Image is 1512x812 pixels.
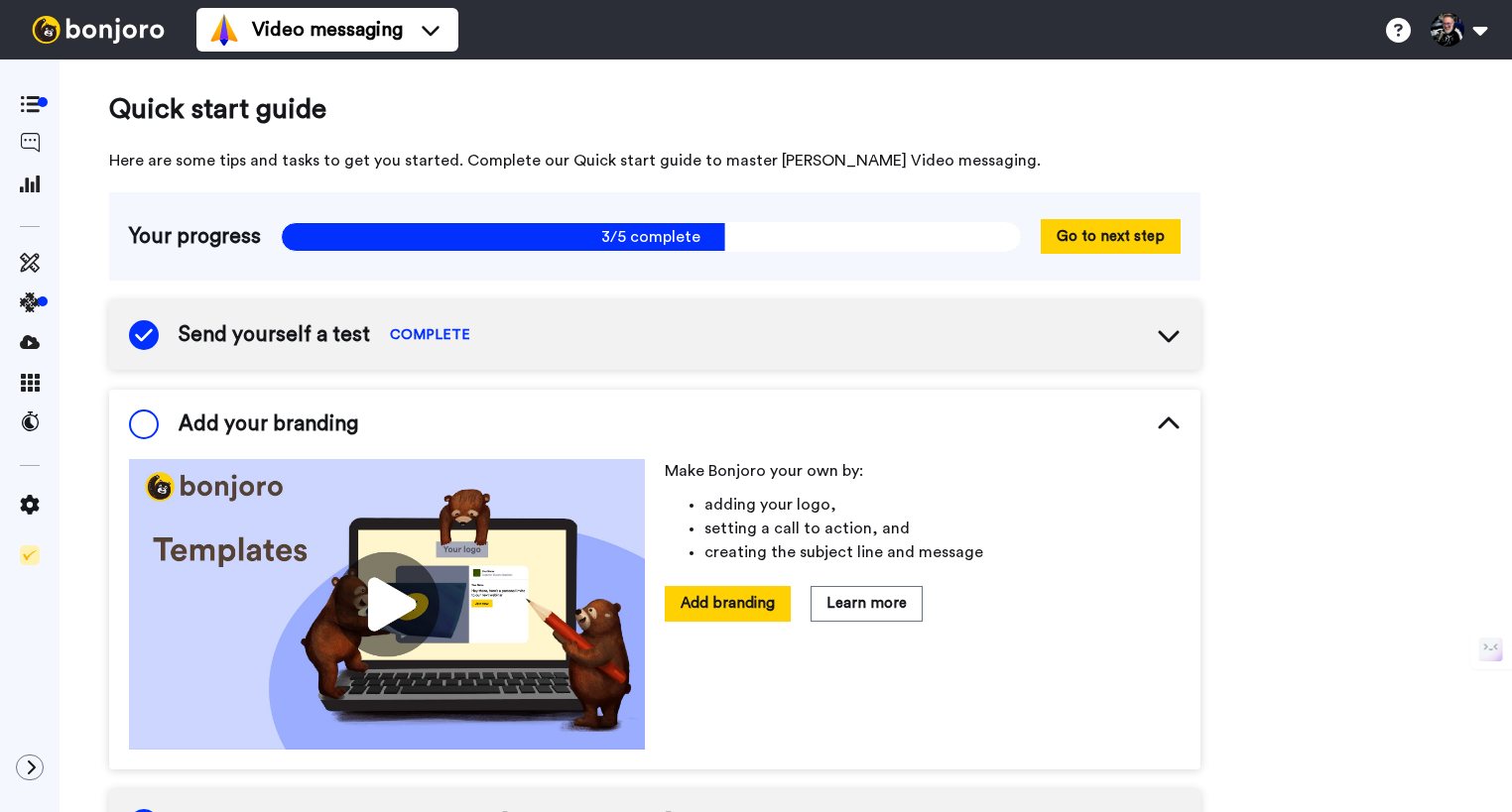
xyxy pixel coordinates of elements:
span: Here are some tips and tasks to get you started. Complete our Quick start guide to master [PERSON... [109,149,1200,173]
button: Add branding [665,586,791,621]
span: Send yourself a test [179,320,370,350]
img: Checklist.svg [20,545,40,565]
span: Add your branding [179,409,358,439]
li: adding your logo, [704,493,1181,517]
span: Video messaging [252,16,403,44]
img: cf57bf495e0a773dba654a4906436a82.jpg [129,459,645,750]
li: setting a call to action, and [704,517,1181,540]
p: Make Bonjoro your own by: [665,459,1181,483]
span: Your progress [129,222,261,252]
span: 3/5 complete [281,222,1021,252]
img: vm-color.svg [208,14,240,46]
span: Quick start guide [109,89,1200,129]
span: COMPLETE [390,325,470,345]
button: Go to next step [1041,219,1181,254]
li: creating the subject line and message [704,540,1181,564]
button: Learn more [811,586,923,621]
img: bj-logo-header-white.svg [24,16,173,44]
